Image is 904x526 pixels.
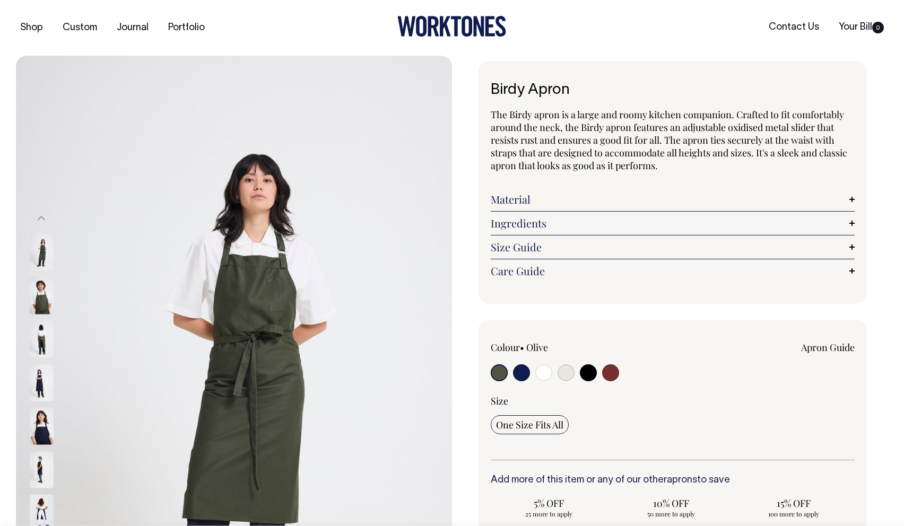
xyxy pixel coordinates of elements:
[491,415,569,434] input: One Size Fits All
[491,108,847,172] span: The Birdy apron is a large and roomy kitchen companion. Crafted to fit comfortably around the nec...
[491,265,855,277] a: Care Guide
[741,497,846,510] span: 15% OFF
[496,418,563,431] span: One Size Fits All
[735,494,851,521] input: 15% OFF 100 more to apply
[491,475,855,486] h6: Add more of this item or any of our other to save
[491,217,855,230] a: Ingredients
[764,19,823,36] a: Contact Us
[491,193,855,206] a: Material
[30,451,54,488] img: dark-navy
[491,494,607,521] input: 5% OFF 25 more to apply
[496,497,602,510] span: 5% OFF
[741,510,846,518] span: 100 more to apply
[619,510,724,518] span: 50 more to apply
[30,233,54,270] img: olive
[835,19,888,36] a: Your Bill0
[496,510,602,518] span: 25 more to apply
[491,82,855,99] h1: Birdy Apron
[33,207,49,231] button: Previous
[619,497,724,510] span: 10% OFF
[801,341,855,354] a: Apron Guide
[30,407,54,444] img: dark-navy
[30,320,54,357] img: olive
[872,22,884,33] span: 0
[58,19,101,37] a: Custom
[16,19,47,37] a: Shop
[491,241,855,253] a: Size Guide
[491,394,855,407] div: Size
[667,476,697,485] a: aprons
[30,277,54,314] img: olive
[520,341,524,354] span: •
[491,341,636,354] div: Colour
[613,494,729,521] input: 10% OFF 50 more to apply
[112,19,153,37] a: Journal
[164,19,209,37] a: Portfolio
[30,364,54,401] img: dark-navy
[526,341,548,354] label: Olive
